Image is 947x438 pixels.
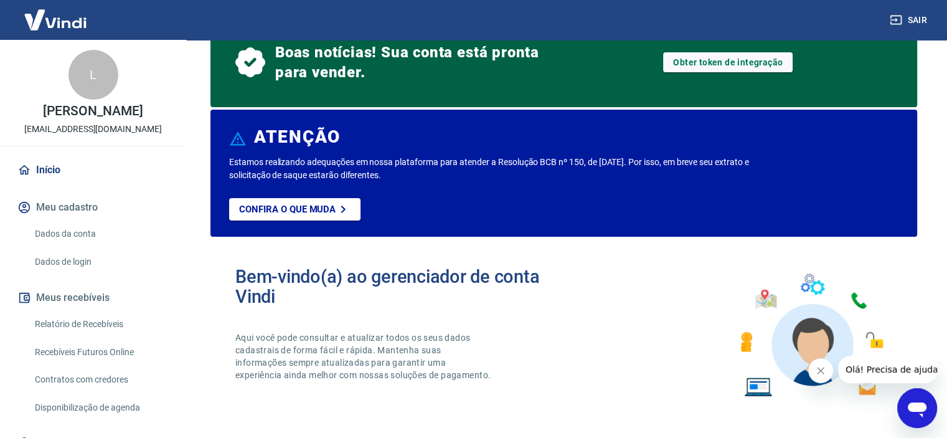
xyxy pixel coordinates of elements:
[887,9,932,32] button: Sair
[235,331,493,381] p: Aqui você pode consultar e atualizar todos os seus dados cadastrais de forma fácil e rápida. Mant...
[30,367,171,393] a: Contratos com credores
[229,156,765,182] p: Estamos realizando adequações em nossa plataforma para atender a Resolução BCB nº 150, de [DATE]....
[15,156,171,184] a: Início
[229,198,360,221] a: Confira o que muda
[275,42,544,82] span: Boas notícias! Sua conta está pronta para vender.
[254,131,341,143] h6: ATENÇÃO
[235,267,564,307] h2: Bem-vindo(a) ao gerenciador de conta Vindi
[663,52,793,72] a: Obter token de integração
[24,123,162,136] p: [EMAIL_ADDRESS][DOMAIN_NAME]
[15,194,171,221] button: Meu cadastro
[43,105,143,118] p: [PERSON_NAME]
[68,50,118,100] div: L
[7,9,105,19] span: Olá! Precisa de ajuda?
[30,340,171,365] a: Recebíveis Futuros Online
[729,267,892,404] img: Imagem de um avatar masculino com diversos icones exemplificando as funcionalidades do gerenciado...
[15,284,171,312] button: Meus recebíveis
[897,388,937,428] iframe: Botão para abrir a janela de mensagens
[30,221,171,247] a: Dados da conta
[30,249,171,275] a: Dados de login
[239,204,336,215] p: Confira o que muda
[838,356,937,383] iframe: Mensagem da empresa
[808,358,833,383] iframe: Fechar mensagem
[30,312,171,337] a: Relatório de Recebíveis
[15,1,96,39] img: Vindi
[30,395,171,421] a: Disponibilização de agenda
